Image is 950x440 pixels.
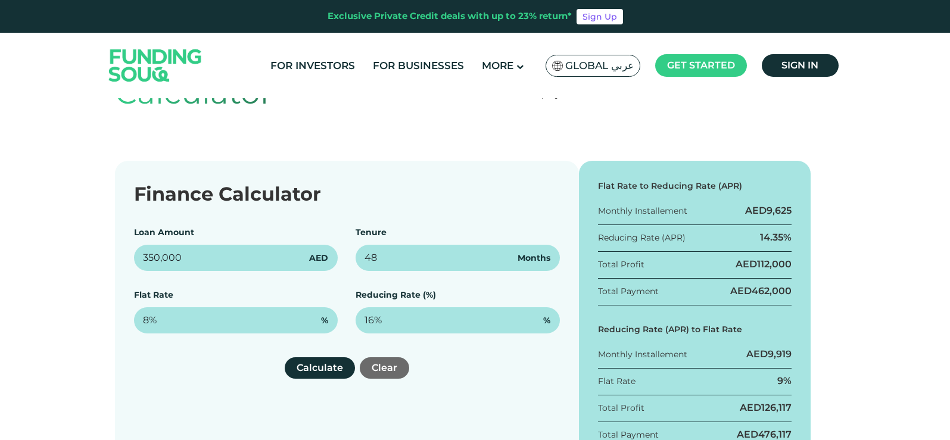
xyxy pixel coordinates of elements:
div: Total Profit [598,402,644,414]
span: Get started [667,60,735,71]
label: Loan Amount [134,227,194,238]
span: 476,117 [758,429,792,440]
div: 14.35% [760,231,792,244]
img: SA Flag [552,61,563,71]
span: More [482,60,513,71]
span: % [321,314,328,327]
a: Sign in [762,54,839,77]
div: Exclusive Private Credit deals with up to 23% return* [328,10,572,23]
label: Reducing Rate (%) [356,289,436,300]
div: Monthly Installement [598,348,687,361]
div: Monthly Installement [598,205,687,217]
span: AED [309,252,328,264]
div: AED [730,285,792,298]
div: Total Payment [598,285,659,298]
div: Total Profit [598,258,644,271]
div: AED [746,348,792,361]
div: AED [740,401,792,414]
div: Finance Calculator [134,180,560,208]
span: 462,000 [752,285,792,297]
span: Months [518,252,550,264]
a: Sign Up [577,9,623,24]
div: 9% [777,375,792,388]
span: % [543,314,550,327]
label: Tenure [356,227,387,238]
div: Reducing Rate (APR) to Flat Rate [598,323,792,336]
div: Flat Rate [598,375,636,388]
div: Flat Rate to Reducing Rate (APR) [598,180,792,192]
span: Sign in [781,60,818,71]
div: AED [736,258,792,271]
span: 126,117 [761,402,792,413]
label: Flat Rate [134,289,173,300]
span: 9,625 [767,205,792,216]
button: Clear [360,357,409,379]
span: 112,000 [757,258,792,270]
button: Calculate [285,357,355,379]
img: Logo [97,35,214,95]
a: For Businesses [370,56,467,76]
div: AED [745,204,792,217]
div: Reducing Rate (APR) [598,232,686,244]
a: For Investors [267,56,358,76]
span: Global عربي [565,59,634,73]
span: 9,919 [768,348,792,360]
